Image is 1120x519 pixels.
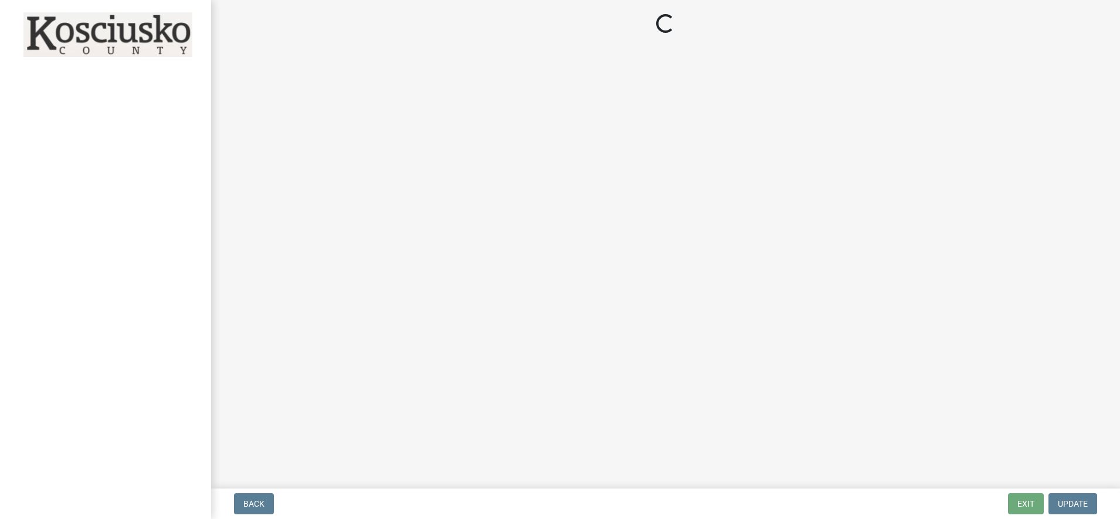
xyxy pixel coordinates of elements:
span: Back [243,499,264,508]
img: Kosciusko County, Indiana [23,12,192,57]
button: Exit [1008,493,1044,514]
span: Update [1058,499,1088,508]
button: Back [234,493,274,514]
button: Update [1048,493,1097,514]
